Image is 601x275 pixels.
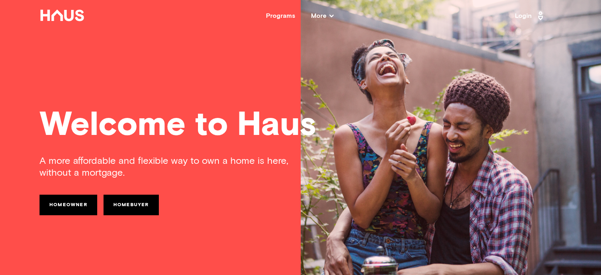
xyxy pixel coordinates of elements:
a: Programs [266,13,295,19]
div: Welcome to Haus [40,109,561,142]
span: More [311,13,333,19]
a: Homeowner [40,195,97,215]
div: A more affordable and flexible way to own a home is here, without a mortgage. [40,155,301,179]
a: Homebuyer [104,195,159,215]
a: Login [515,9,546,22]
